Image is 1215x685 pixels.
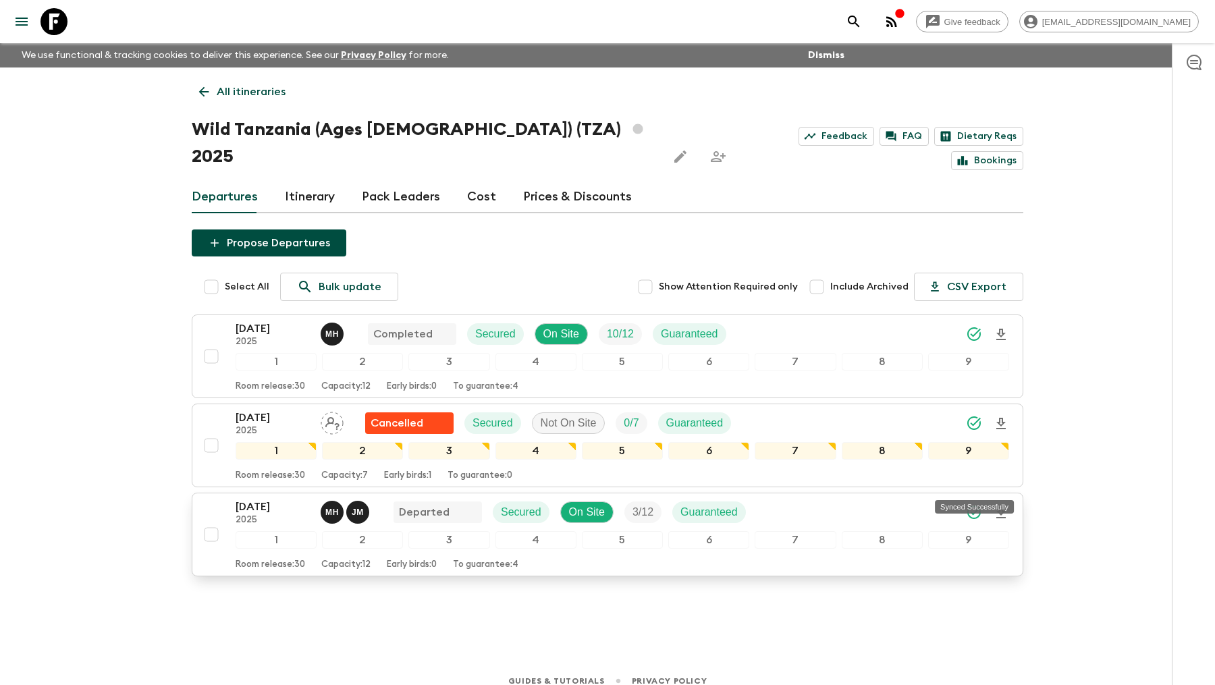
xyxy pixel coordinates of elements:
[341,51,406,60] a: Privacy Policy
[280,273,398,301] a: Bulk update
[408,353,489,371] div: 3
[387,381,437,392] p: Early birds: 0
[236,531,317,549] div: 1
[225,280,269,294] span: Select All
[543,326,579,342] p: On Site
[322,442,403,460] div: 2
[799,127,874,146] a: Feedback
[408,531,489,549] div: 3
[387,559,437,570] p: Early birds: 0
[285,181,335,213] a: Itinerary
[560,501,614,523] div: On Site
[192,181,258,213] a: Departures
[448,470,512,481] p: To guarantee: 0
[321,505,372,516] span: Mbasha Halfani, Joachim Mukungu
[322,353,403,371] div: 2
[365,412,454,434] div: Flash Pack cancellation
[192,229,346,256] button: Propose Departures
[453,381,518,392] p: To guarantee: 4
[501,504,541,520] p: Secured
[236,353,317,371] div: 1
[475,326,516,342] p: Secured
[569,504,605,520] p: On Site
[473,415,513,431] p: Secured
[668,353,749,371] div: 6
[236,321,310,337] p: [DATE]
[319,279,381,295] p: Bulk update
[934,127,1023,146] a: Dietary Reqs
[840,8,867,35] button: search adventures
[495,531,576,549] div: 4
[842,353,923,371] div: 8
[705,143,732,170] span: Share this itinerary
[928,353,1009,371] div: 9
[582,442,663,460] div: 5
[624,501,661,523] div: Trip Fill
[192,404,1023,487] button: [DATE]2025Assign pack leaderFlash Pack cancellationSecuredNot On SiteTrip FillGuaranteed123456789...
[8,8,35,35] button: menu
[321,470,368,481] p: Capacity: 7
[582,353,663,371] div: 5
[966,415,982,431] svg: Synced Successfully
[966,326,982,342] svg: Synced Successfully
[322,531,403,549] div: 2
[532,412,605,434] div: Not On Site
[935,500,1014,514] div: Synced Successfully
[607,326,634,342] p: 10 / 12
[236,515,310,526] p: 2025
[453,559,518,570] p: To guarantee: 4
[661,326,718,342] p: Guaranteed
[659,280,798,294] span: Show Attention Required only
[842,531,923,549] div: 8
[535,323,588,345] div: On Site
[371,415,423,431] p: Cancelled
[321,327,346,337] span: Mbasha Halfani
[493,501,549,523] div: Secured
[236,499,310,515] p: [DATE]
[680,504,738,520] p: Guaranteed
[624,415,639,431] p: 0 / 7
[217,84,286,100] p: All itineraries
[914,273,1023,301] button: CSV Export
[321,559,371,570] p: Capacity: 12
[236,410,310,426] p: [DATE]
[616,412,647,434] div: Trip Fill
[399,504,450,520] p: Departed
[495,353,576,371] div: 4
[236,559,305,570] p: Room release: 30
[668,531,749,549] div: 6
[928,442,1009,460] div: 9
[668,442,749,460] div: 6
[523,181,632,213] a: Prices & Discounts
[321,416,344,427] span: Assign pack leader
[937,17,1008,27] span: Give feedback
[384,470,431,481] p: Early birds: 1
[599,323,642,345] div: Trip Fill
[667,143,694,170] button: Edit this itinerary
[993,327,1009,343] svg: Download Onboarding
[755,442,836,460] div: 7
[192,493,1023,576] button: [DATE]2025Mbasha Halfani, Joachim MukunguDepartedSecuredOn SiteTrip FillGuaranteed123456789Room r...
[755,353,836,371] div: 7
[236,470,305,481] p: Room release: 30
[236,426,310,437] p: 2025
[582,531,663,549] div: 5
[495,442,576,460] div: 4
[916,11,1008,32] a: Give feedback
[236,337,310,348] p: 2025
[362,181,440,213] a: Pack Leaders
[1019,11,1199,32] div: [EMAIL_ADDRESS][DOMAIN_NAME]
[880,127,929,146] a: FAQ
[805,46,848,65] button: Dismiss
[928,531,1009,549] div: 9
[464,412,521,434] div: Secured
[830,280,909,294] span: Include Archived
[842,442,923,460] div: 8
[467,181,496,213] a: Cost
[16,43,454,67] p: We use functional & tracking cookies to deliver this experience. See our for more.
[408,442,489,460] div: 3
[192,116,656,170] h1: Wild Tanzania (Ages [DEMOGRAPHIC_DATA]) (TZA) 2025
[373,326,433,342] p: Completed
[1035,17,1198,27] span: [EMAIL_ADDRESS][DOMAIN_NAME]
[755,531,836,549] div: 7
